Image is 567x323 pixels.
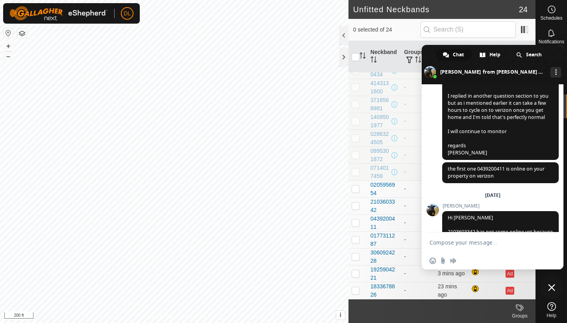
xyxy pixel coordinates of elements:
[438,283,457,298] span: 6 Oct 2025 at 5:06 pm
[502,41,535,73] th: Alerts
[4,52,13,61] button: –
[401,79,434,96] td: -
[539,39,564,44] span: Notifications
[519,4,528,15] span: 24
[182,313,205,320] a: Contact Us
[489,49,500,61] span: Help
[371,265,398,282] div: 1925904221
[550,67,561,78] div: More channels
[526,49,542,61] span: Search
[415,58,421,64] p-sorticon: Activate to sort
[504,312,535,319] div: Groups
[371,249,398,265] div: 3060924228
[124,9,131,18] span: DL
[506,270,514,278] button: Ad
[371,113,390,130] div: 1409501977
[353,26,421,34] span: 0 selected of 24
[401,180,434,197] td: -
[509,49,550,61] div: Search
[401,130,434,147] td: -
[540,276,563,299] div: Close chat
[371,181,398,197] div: 0205956954
[371,164,390,180] div: 0714017459
[371,96,390,113] div: 3716568981
[401,197,434,214] td: -
[401,96,434,113] td: -
[401,231,434,248] td: -
[371,130,390,147] div: 0286324505
[438,270,465,277] span: 6 Oct 2025 at 5:26 pm
[440,258,446,264] span: Send a file
[442,203,559,209] span: [PERSON_NAME]
[371,232,398,248] div: 0177311287
[448,165,545,179] span: the first one 0439200411 is online on your property on verizon
[401,214,434,231] td: -
[336,311,345,319] button: i
[371,58,377,64] p-sorticon: Activate to sort
[401,248,434,265] td: -
[468,41,502,73] th: Battery
[536,299,567,321] a: Help
[371,215,398,231] div: 0439200411
[4,28,13,38] button: Reset Map
[401,265,434,282] td: -
[371,79,390,96] div: 4143131600
[430,239,538,246] textarea: Compose your message...
[4,41,13,51] button: +
[506,287,514,295] button: Ad
[340,312,341,318] span: i
[371,282,398,299] div: 1833678826
[367,41,401,73] th: Neckband
[547,313,556,318] span: Help
[430,258,436,264] span: Insert an emoji
[401,113,434,130] td: -
[435,41,468,73] th: Last Updated
[401,41,434,73] th: Groups
[401,163,434,180] td: -
[472,49,508,61] div: Help
[448,214,553,278] span: Hi [PERSON_NAME] 2103603342 has not come online yet because its flat, the rest have come live at ...
[17,29,27,38] button: Map Layers
[453,49,464,61] span: Chat
[401,282,434,299] td: -
[371,147,390,163] div: 0995301872
[450,258,456,264] span: Audio message
[436,49,472,61] div: Chat
[485,193,500,198] div: [DATE]
[401,147,434,163] td: -
[540,16,562,20] span: Schedules
[421,21,516,38] input: Search (S)
[371,198,398,214] div: 2103603342
[359,54,366,60] p-sorticon: Activate to sort
[448,78,548,156] span: Hi [PERSON_NAME], I replied in another question section to you but as i mentioned earlier it can ...
[9,6,108,20] img: Gallagher Logo
[143,313,172,320] a: Privacy Policy
[353,5,519,14] h2: Unfitted Neckbands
